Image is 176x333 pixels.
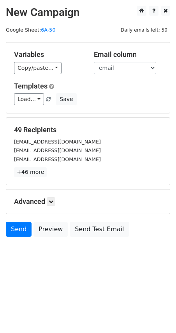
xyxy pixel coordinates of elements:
span: Daily emails left: 50 [118,26,170,34]
small: Google Sheet: [6,27,56,33]
a: Send [6,222,32,237]
h5: Email column [94,50,162,59]
h5: Advanced [14,197,162,206]
small: [EMAIL_ADDRESS][DOMAIN_NAME] [14,156,101,162]
a: Send Test Email [70,222,129,237]
button: Save [56,93,76,105]
small: [EMAIL_ADDRESS][DOMAIN_NAME] [14,139,101,145]
a: Load... [14,93,44,105]
a: Preview [33,222,68,237]
h5: Variables [14,50,82,59]
a: Templates [14,82,48,90]
a: Daily emails left: 50 [118,27,170,33]
small: [EMAIL_ADDRESS][DOMAIN_NAME] [14,147,101,153]
a: 6A-50 [41,27,55,33]
a: Copy/paste... [14,62,62,74]
h2: New Campaign [6,6,170,19]
iframe: Chat Widget [137,296,176,333]
a: +46 more [14,167,47,177]
h5: 49 Recipients [14,126,162,134]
